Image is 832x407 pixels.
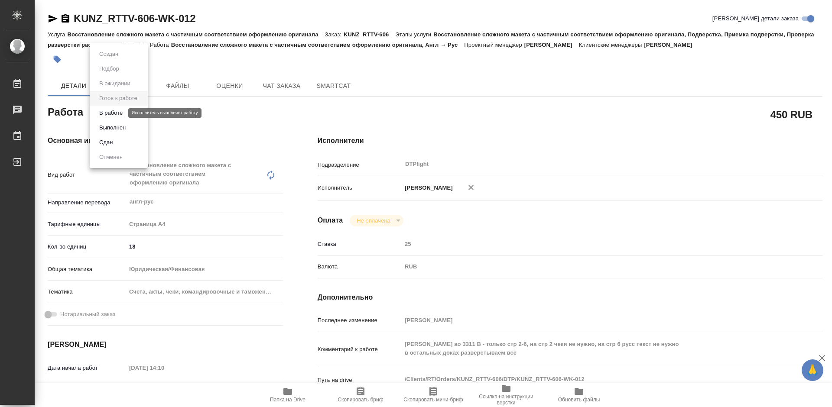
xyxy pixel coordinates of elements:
[97,138,115,147] button: Сдан
[97,49,121,59] button: Создан
[97,79,133,88] button: В ожидании
[97,123,128,132] button: Выполнен
[97,94,140,103] button: Готов к работе
[97,152,125,162] button: Отменен
[97,64,122,74] button: Подбор
[97,108,125,118] button: В работе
